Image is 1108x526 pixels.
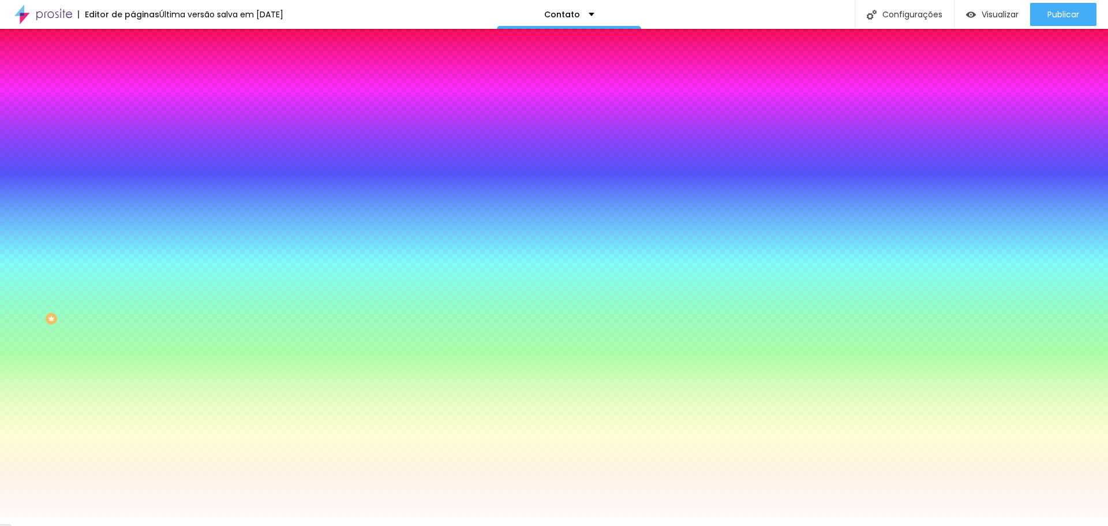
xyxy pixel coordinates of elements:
div: Última versão salva em [DATE] [159,10,283,18]
button: Publicar [1030,3,1096,26]
div: Editor de páginas [78,10,159,18]
img: view-1.svg [966,10,976,20]
span: Visualizar [982,10,1019,19]
p: Contato [544,10,580,18]
button: Visualizar [954,3,1030,26]
img: Icone [867,10,877,20]
span: Publicar [1047,10,1079,19]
